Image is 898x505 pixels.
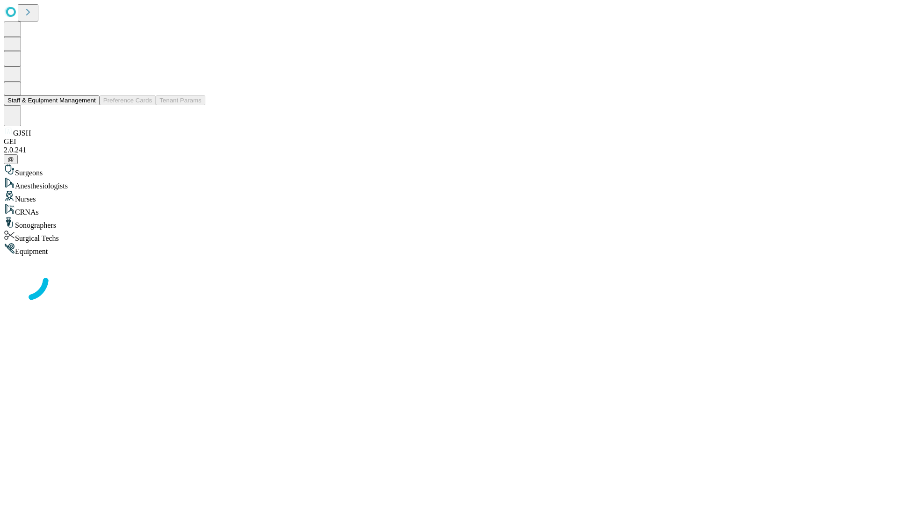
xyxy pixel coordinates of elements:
[7,156,14,163] span: @
[4,230,894,243] div: Surgical Techs
[100,95,156,105] button: Preference Cards
[4,243,894,256] div: Equipment
[156,95,205,105] button: Tenant Params
[4,137,894,146] div: GEI
[4,190,894,203] div: Nurses
[4,154,18,164] button: @
[13,129,31,137] span: GJSH
[4,216,894,230] div: Sonographers
[4,177,894,190] div: Anesthesiologists
[4,164,894,177] div: Surgeons
[4,95,100,105] button: Staff & Equipment Management
[4,146,894,154] div: 2.0.241
[4,203,894,216] div: CRNAs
